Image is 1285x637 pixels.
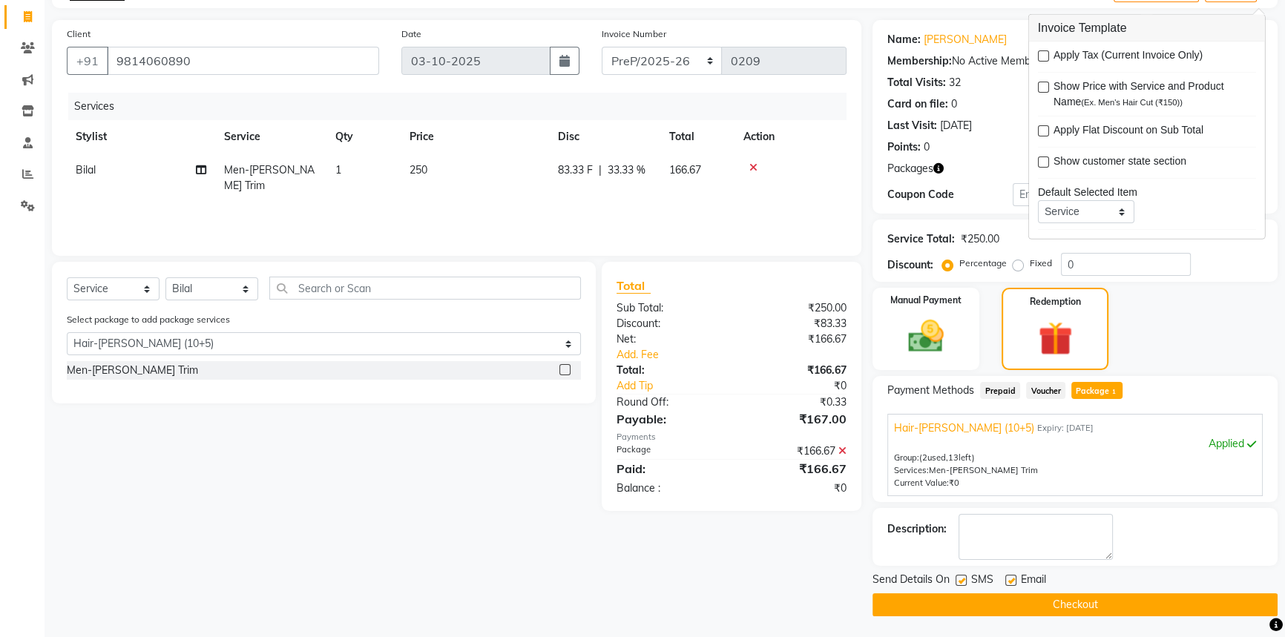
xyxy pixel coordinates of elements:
div: Discount: [605,316,732,331]
div: Package [605,443,732,459]
span: 166.67 [669,163,701,176]
span: Prepaid [980,382,1020,399]
div: ₹83.33 [732,316,858,331]
span: Package [1071,382,1123,399]
div: 0 [951,96,957,112]
span: Show Price with Service and Product Name [1054,79,1244,110]
img: _cash.svg [897,316,955,357]
th: Service [215,120,326,154]
span: Email [1021,572,1046,590]
label: Invoice Number [602,27,666,41]
div: Coupon Code [887,187,1013,202]
span: Payment Methods [887,383,974,398]
div: Total: [605,363,732,378]
th: Stylist [67,120,215,154]
button: Checkout [872,593,1278,616]
div: ₹250.00 [732,300,858,316]
div: ₹250.00 [961,231,999,247]
div: ₹0 [732,481,858,496]
label: Fixed [1030,257,1052,270]
div: Card on file: [887,96,948,112]
div: Round Off: [605,395,732,410]
h3: Invoice Template [1029,15,1265,42]
div: 0 [924,139,930,155]
label: Client [67,27,91,41]
div: No Active Membership [887,53,1263,69]
div: [DATE] [940,118,972,133]
div: ₹0.33 [732,395,858,410]
div: ₹166.67 [732,331,858,347]
th: Total [660,120,734,154]
span: ₹0 [949,478,959,488]
div: Points: [887,139,921,155]
span: Send Details On [872,572,950,590]
input: Search or Scan [269,277,581,300]
div: Membership: [887,53,952,69]
span: Bilal [76,163,96,176]
div: Sub Total: [605,300,732,316]
th: Price [401,120,549,154]
input: Enter Offer / Coupon Code [1013,183,1200,206]
div: 32 [949,75,961,90]
span: 1 [1109,388,1117,397]
span: Current Value: [894,478,949,488]
div: ₹166.67 [732,443,858,459]
span: Total [617,278,651,294]
div: Name: [887,32,921,47]
input: Search by Name/Mobile/Email/Code [107,47,379,75]
th: Qty [326,120,401,154]
span: Expiry: [DATE] [1037,422,1094,435]
span: 33.33 % [608,162,645,178]
span: (2 [919,452,927,463]
a: Add. Fee [605,347,858,363]
span: Packages [887,161,933,176]
span: | [599,162,602,178]
span: 83.33 F [558,162,593,178]
th: Disc [549,120,660,154]
label: Percentage [959,257,1007,270]
span: Show customer state section [1054,154,1186,172]
span: Men-[PERSON_NAME] Trim [929,465,1038,475]
th: Action [734,120,847,154]
div: Applied [894,436,1256,452]
span: Men-[PERSON_NAME] Trim [224,163,315,192]
div: ₹0 [752,378,858,394]
label: Redemption [1030,295,1081,308]
div: ₹166.67 [732,363,858,378]
div: Service Total: [887,231,955,247]
div: Last Visit: [887,118,937,133]
div: Total Visits: [887,75,946,90]
div: ₹167.00 [732,410,858,428]
span: Apply Flat Discount on Sub Total [1054,122,1203,141]
span: 1 [335,163,341,176]
span: Apply Tax (Current Invoice Only) [1054,47,1203,66]
a: [PERSON_NAME] [924,32,1007,47]
div: Discount: [887,257,933,273]
div: Description: [887,521,947,537]
div: Payable: [605,410,732,428]
label: Date [401,27,421,41]
div: ₹166.67 [732,460,858,478]
span: 250 [410,163,427,176]
span: Group: [894,452,919,463]
div: Payments [617,431,847,443]
span: used, left) [919,452,975,463]
div: Default Selected Item [1038,185,1256,200]
span: (Ex. Men's Hair Cut (₹150)) [1081,98,1183,107]
label: Select package to add package services [67,313,230,326]
span: Voucher [1026,382,1065,399]
div: Paid: [605,460,732,478]
img: _gift.svg [1028,317,1083,360]
span: 13 [948,452,959,463]
span: SMS [971,572,993,590]
div: Balance : [605,481,732,496]
div: Net: [605,331,732,347]
a: Add Tip [605,378,753,394]
button: +91 [67,47,108,75]
label: Manual Payment [890,294,962,307]
div: Men-[PERSON_NAME] Trim [67,363,198,378]
span: Hair-[PERSON_NAME] (10+5) [894,420,1034,436]
div: Services [68,93,858,120]
span: Services: [894,465,929,475]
